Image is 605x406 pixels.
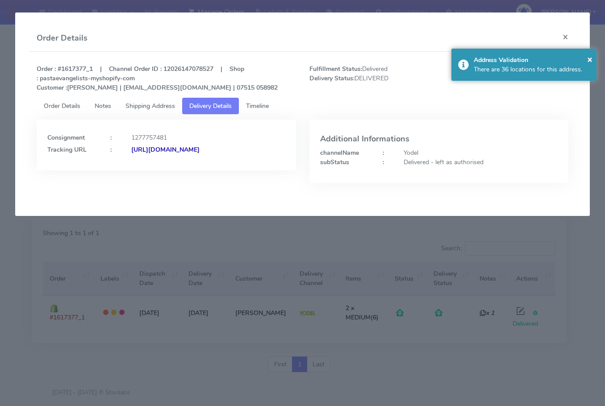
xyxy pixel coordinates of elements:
[110,145,112,154] strong: :
[125,102,175,110] span: Shipping Address
[320,158,349,166] strong: subStatus
[309,74,355,83] strong: Delivery Status:
[383,158,384,166] strong: :
[474,65,590,74] div: There are 36 locations for this address.
[44,102,80,110] span: Order Details
[37,83,67,92] strong: Customer :
[320,135,558,144] h4: Additional Informations
[587,53,592,66] button: Close
[37,65,278,92] strong: Order : #1617377_1 | Channel Order ID : 12026147078527 | Shop : pastaevangelists-myshopify-com [P...
[383,149,384,157] strong: :
[397,157,564,167] div: Delivered - left as authorised
[555,25,576,49] button: Close
[587,53,592,65] span: ×
[47,145,87,154] strong: Tracking URL
[474,55,590,65] div: Address Validation
[95,102,111,110] span: Notes
[303,64,439,92] span: Delivered DELIVERED
[189,102,232,110] span: Delivery Details
[37,32,88,44] h4: Order Details
[309,65,362,73] strong: Fulfillment Status:
[246,102,269,110] span: Timeline
[47,133,85,142] strong: Consignment
[37,98,568,114] ul: Tabs
[110,133,112,142] strong: :
[131,145,200,154] strong: [URL][DOMAIN_NAME]
[320,149,359,157] strong: channelName
[397,148,564,157] div: Yodel
[125,133,292,142] div: 1277757481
